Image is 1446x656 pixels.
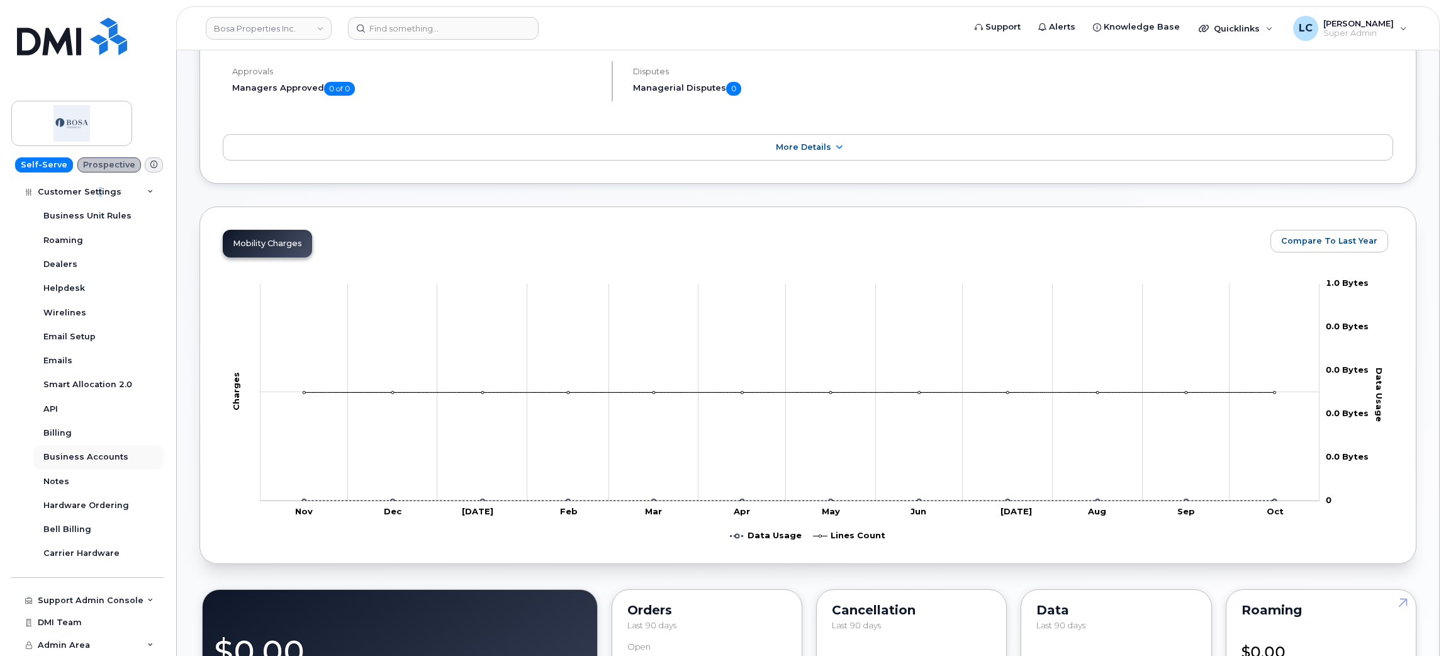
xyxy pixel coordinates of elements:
[1323,18,1394,28] span: [PERSON_NAME]
[1326,365,1369,375] tspan: 0.0 Bytes
[730,524,802,548] g: Data Usage
[832,605,991,615] div: Cancellation
[1036,605,1196,615] div: Data
[966,14,1029,40] a: Support
[296,507,313,517] tspan: Nov
[1326,495,1331,506] tspan: 0
[1323,28,1394,38] span: Super Admin
[1270,230,1388,252] button: Compare To Last Year
[560,507,578,517] tspan: Feb
[627,642,651,652] div: Open
[1326,452,1369,462] tspan: 0.0 Bytes
[646,507,663,517] tspan: Mar
[1326,278,1369,288] tspan: 1.0 Bytes
[1281,235,1377,247] span: Compare To Last Year
[324,82,355,96] span: 0 of 0
[1178,507,1196,517] tspan: Sep
[232,67,601,76] h4: Approvals
[726,82,741,96] span: 0
[627,605,787,615] div: Orders
[627,620,676,630] span: Last 90 days
[1036,620,1085,630] span: Last 90 days
[822,507,840,517] tspan: May
[384,507,402,517] tspan: Dec
[633,82,1014,96] h5: Managerial Disputes
[232,372,242,410] tspan: Charges
[1214,23,1260,33] span: Quicklinks
[348,17,539,40] input: Find something...
[733,507,750,517] tspan: Apr
[1241,605,1401,615] div: Roaming
[1001,507,1033,517] tspan: [DATE]
[1029,14,1084,40] a: Alerts
[1284,16,1416,41] div: Logan Cole
[1267,507,1284,517] tspan: Oct
[1391,601,1437,647] iframe: Messenger Launcher
[1326,322,1369,332] tspan: 0.0 Bytes
[232,82,601,96] h5: Managers Approved
[1190,16,1282,41] div: Quicklinks
[232,278,1384,549] g: Chart
[1299,21,1313,36] span: LC
[911,507,927,517] tspan: Jun
[985,21,1021,33] span: Support
[462,507,493,517] tspan: [DATE]
[1104,21,1180,33] span: Knowledge Base
[206,17,332,40] a: Bosa Properties Inc.
[730,524,885,548] g: Legend
[1088,507,1107,517] tspan: Aug
[1084,14,1189,40] a: Knowledge Base
[813,524,885,548] g: Lines Count
[832,620,881,630] span: Last 90 days
[633,67,1014,76] h4: Disputes
[1326,409,1369,419] tspan: 0.0 Bytes
[1374,368,1384,422] tspan: Data Usage
[776,142,831,152] span: More Details
[1049,21,1075,33] span: Alerts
